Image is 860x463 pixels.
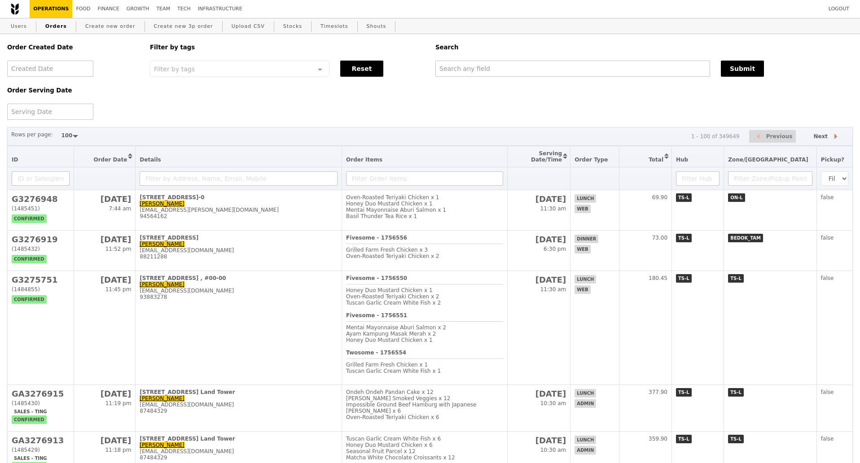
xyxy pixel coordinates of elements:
[12,389,70,398] h2: GA3276915
[435,44,853,51] h5: Search
[140,194,338,201] div: [STREET_ADDRESS]-0
[7,104,93,120] input: Serving Date
[140,213,338,219] div: 94564162
[140,454,338,461] div: 87484329
[12,171,70,186] input: ID or Salesperson name
[12,275,70,284] h2: G3275751
[813,131,828,142] span: Next
[728,171,812,186] input: Filter Zone/Pickup Point
[140,275,338,281] div: [STREET_ADDRESS] , #00-00
[12,205,70,212] div: (1485451)
[12,214,47,223] span: confirmed
[540,286,566,293] span: 11:30 am
[728,234,763,242] span: BEDOK_TAM
[12,447,70,453] div: (1485429)
[346,337,433,343] span: Honey Duo Mustard Chicken x 1
[140,294,338,300] div: 93883278
[346,300,441,306] span: Tuscan Garlic Cream White Fish x 2
[150,18,217,35] a: Create new 3p order
[140,241,184,247] a: [PERSON_NAME]
[346,331,436,337] span: Ayam Kampung Masak Merah x 2
[140,389,338,395] div: [STREET_ADDRESS] Land Tower
[346,324,446,331] span: Mentai Mayonnaise Aburi Salmon x 2
[346,213,503,219] div: Basil Thunder Tea Rice x 1
[12,415,47,424] span: confirmed
[12,235,70,244] h2: G3276919
[346,362,428,368] span: Grilled Farm Fresh Chicken x 1
[78,436,132,445] h2: [DATE]
[346,293,439,300] span: Oven‑Roasted Teriyaki Chicken x 2
[346,247,428,253] span: Grilled Farm Fresh Chicken x 3
[140,247,338,253] div: [EMAIL_ADDRESS][DOMAIN_NAME]
[806,130,849,143] button: Next
[512,275,566,284] h2: [DATE]
[652,235,667,241] span: 73.00
[346,253,439,259] span: Oven‑Roasted Teriyaki Chicken x 2
[78,275,132,284] h2: [DATE]
[12,246,70,252] div: (1485432)
[540,205,566,212] span: 11:30 am
[575,399,596,408] span: admin
[346,157,382,163] span: Order Items
[512,436,566,445] h2: [DATE]
[346,442,503,448] div: Honey Duo Mustard Chicken x 6
[512,235,566,244] h2: [DATE]
[346,171,503,186] input: Filter Order Items
[652,194,667,201] span: 69.90
[346,395,503,402] div: [PERSON_NAME] Smoked Veggies x 12
[346,402,503,414] div: Impossible Ground Beef Hamburg with Japanese [PERSON_NAME] x 6
[691,133,740,140] div: 1 - 100 of 349649
[105,447,132,453] span: 11:18 pm
[676,171,720,186] input: Filter Hub
[140,436,338,442] div: [STREET_ADDRESS] Land Tower
[82,18,139,35] a: Create new order
[346,436,503,442] div: Tuscan Garlic Cream White Fish x 6
[766,131,793,142] span: Previous
[346,275,407,281] b: Fivesome - 1756550
[11,130,53,139] label: Rows per page:
[575,436,596,444] span: lunch
[140,442,184,448] a: [PERSON_NAME]
[544,246,566,252] span: 6:30 pm
[280,18,306,35] a: Stocks
[346,349,406,356] b: Twosome - 1756554
[728,274,744,283] span: TS-L
[78,389,132,398] h2: [DATE]
[140,235,338,241] div: [STREET_ADDRESS]
[346,448,503,454] div: Seasonal Fruit Parcel x 12
[150,44,425,51] h5: Filter by tags
[154,65,195,73] span: Filter by tags
[649,275,667,281] span: 180.45
[140,448,338,454] div: [EMAIL_ADDRESS][DOMAIN_NAME]
[340,61,383,77] button: Reset
[12,157,18,163] span: ID
[821,436,834,442] span: false
[821,389,834,395] span: false
[140,207,338,213] div: [EMAIL_ADDRESS][PERSON_NAME][DOMAIN_NAME]
[12,454,49,463] span: Sales - Ting
[317,18,351,35] a: Timeslots
[346,194,503,201] div: Oven‑Roasted Teriyaki Chicken x 1
[346,368,441,374] span: Tuscan Garlic Cream White Fish x 1
[676,193,692,202] span: TS-L
[540,447,566,453] span: 10:30 am
[821,194,834,201] span: false
[575,389,596,397] span: lunch
[12,194,70,204] h2: G3276948
[7,61,93,77] input: Created Date
[575,446,596,454] span: admin
[346,454,503,461] div: Matcha White Chocolate Croissants x 12
[140,408,338,414] div: 87484329
[540,400,566,406] span: 10:30 am
[228,18,268,35] a: Upload CSV
[346,414,503,420] div: Oven‑Roasted Teriyaki Chicken x 6
[140,288,338,294] div: [EMAIL_ADDRESS][DOMAIN_NAME]
[12,286,70,293] div: (1484855)
[649,436,667,442] span: 359.90
[676,274,692,283] span: TS-L
[346,287,433,293] span: Honey Duo Mustard Chicken x 1
[363,18,390,35] a: Shouts
[728,388,744,397] span: TS-L
[109,205,132,212] span: 7:44 am
[346,235,407,241] b: Fivesome - 1756556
